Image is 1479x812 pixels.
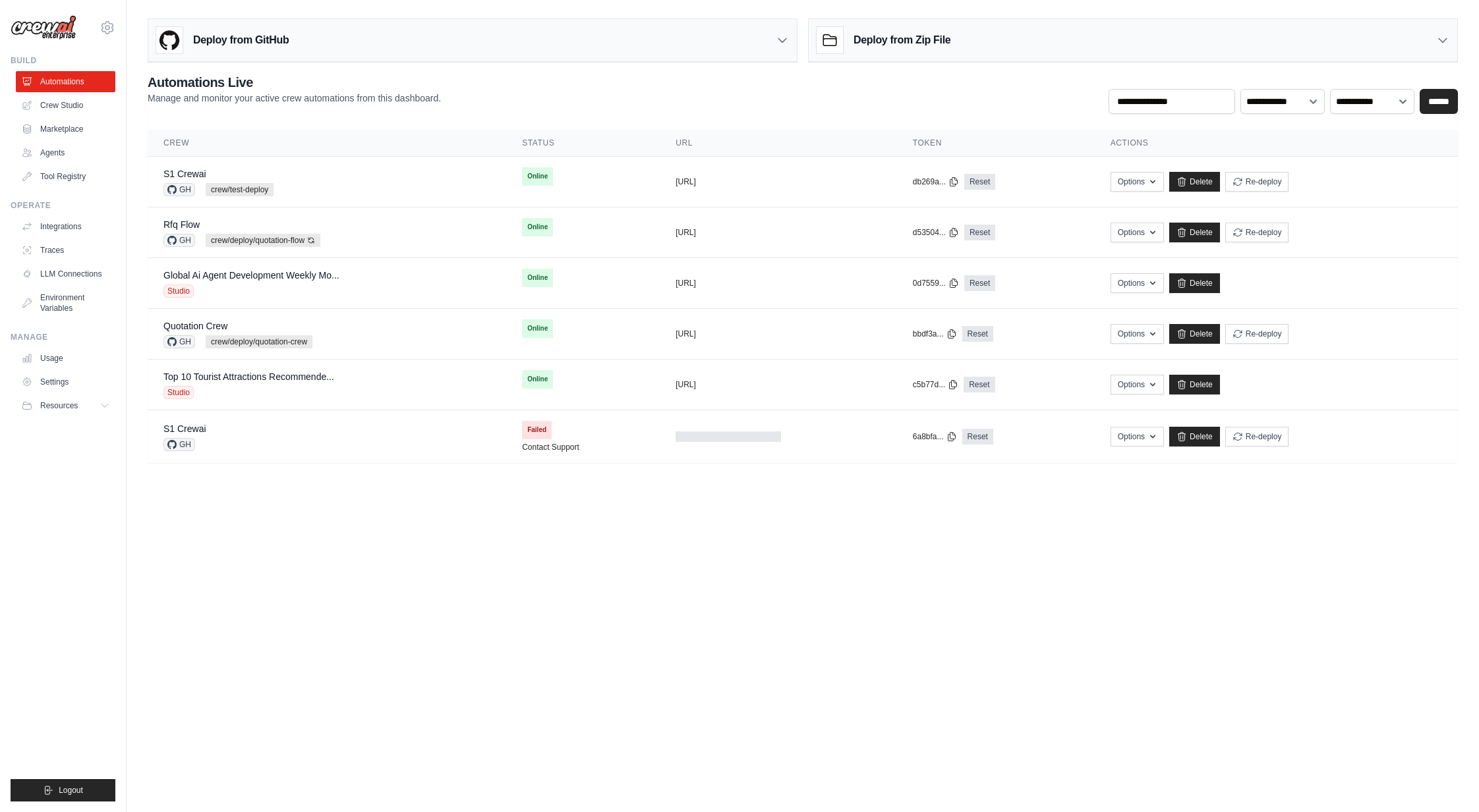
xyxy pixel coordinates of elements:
button: Options [1111,273,1164,293]
a: Usage [16,348,115,369]
button: Re-deploy [1225,427,1289,447]
a: Delete [1169,427,1220,447]
button: bbdf3a... [913,329,957,339]
span: crew/deploy/quotation-flow [206,234,320,247]
th: URL [660,130,897,157]
th: Status [506,130,660,157]
span: Online [522,269,553,287]
a: Rfq Flow [163,219,200,230]
a: Marketplace [16,119,115,140]
img: GitHub Logo [156,27,183,53]
a: Delete [1169,324,1220,344]
a: Reset [964,225,995,240]
a: Delete [1169,223,1220,242]
a: Reset [964,174,995,190]
a: Reset [964,377,995,392]
a: Integrations [16,216,115,237]
button: Resources [16,395,115,416]
span: Studio [163,386,194,399]
a: Environment Variables [16,287,115,319]
p: Manage and monitor your active crew automations from this dashboard. [148,92,441,105]
a: Reset [962,429,993,445]
a: Delete [1169,375,1220,394]
a: Settings [16,371,115,392]
button: Options [1111,324,1164,344]
button: db269a... [913,176,959,187]
button: d53504... [913,227,959,238]
span: Online [522,370,553,389]
button: Options [1111,223,1164,242]
a: Top 10 Tourist Attractions Recommende... [163,371,334,382]
span: GH [163,234,195,247]
a: Quotation Crew [163,321,227,331]
div: Manage [11,332,115,342]
span: Online [522,167,553,186]
span: GH [163,438,195,451]
span: GH [163,183,195,196]
a: Global Ai Agent Development Weekly Mo... [163,270,339,281]
a: Reset [962,326,993,342]
button: Options [1111,172,1164,192]
button: Options [1111,427,1164,447]
a: Tool Registry [16,166,115,187]
a: Traces [16,240,115,261]
button: Re-deploy [1225,172,1289,192]
h2: Automations Live [148,73,441,92]
a: Automations [16,71,115,92]
a: Crew Studio [16,95,115,116]
span: crew/test-deploy [206,183,274,196]
button: Options [1111,375,1164,394]
span: GH [163,335,195,348]
a: Agents [16,142,115,163]
h3: Deploy from GitHub [193,32,289,48]
span: Failed [522,421,552,439]
a: S1 Crewai [163,169,206,179]
img: Logo [11,15,76,40]
a: Delete [1169,172,1220,192]
th: Actions [1095,130,1458,157]
a: Reset [964,275,995,291]
div: Build [11,55,115,66]
span: Studio [163,284,194,298]
th: Crew [148,130,506,157]
span: crew/deploy/quotation-crew [206,335,312,348]
a: Contact Support [522,442,579,452]
a: Delete [1169,273,1220,293]
span: Resources [40,400,78,411]
button: Re-deploy [1225,223,1289,242]
span: Logout [59,785,83,796]
a: S1 Crewai [163,423,206,434]
span: Online [522,218,553,236]
button: 6a8bfa... [913,431,957,442]
button: c5b77d... [913,379,958,390]
button: Logout [11,779,115,801]
button: Re-deploy [1225,324,1289,344]
div: Operate [11,200,115,211]
span: Online [522,319,553,338]
button: 0d7559... [913,278,959,288]
a: LLM Connections [16,263,115,284]
h3: Deploy from Zip File [854,32,950,48]
th: Token [897,130,1095,157]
